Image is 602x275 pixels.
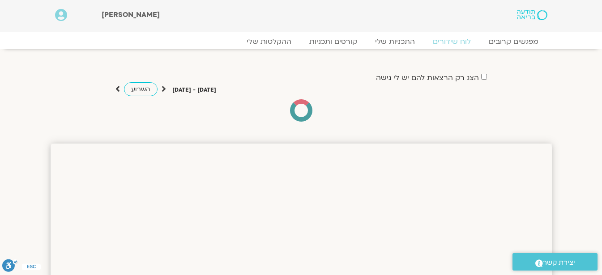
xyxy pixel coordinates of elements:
a: התכניות שלי [366,37,424,46]
span: השבוע [131,85,150,93]
a: קורסים ותכניות [300,37,366,46]
a: השבוע [124,82,158,96]
nav: Menu [55,37,547,46]
span: יצירת קשר [543,257,575,269]
span: [PERSON_NAME] [102,10,160,20]
p: [DATE] - [DATE] [172,85,216,95]
a: לוח שידורים [424,37,480,46]
label: הצג רק הרצאות להם יש לי גישה [376,74,479,82]
a: ההקלטות שלי [238,37,300,46]
a: יצירת קשר [512,253,598,271]
a: מפגשים קרובים [480,37,547,46]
